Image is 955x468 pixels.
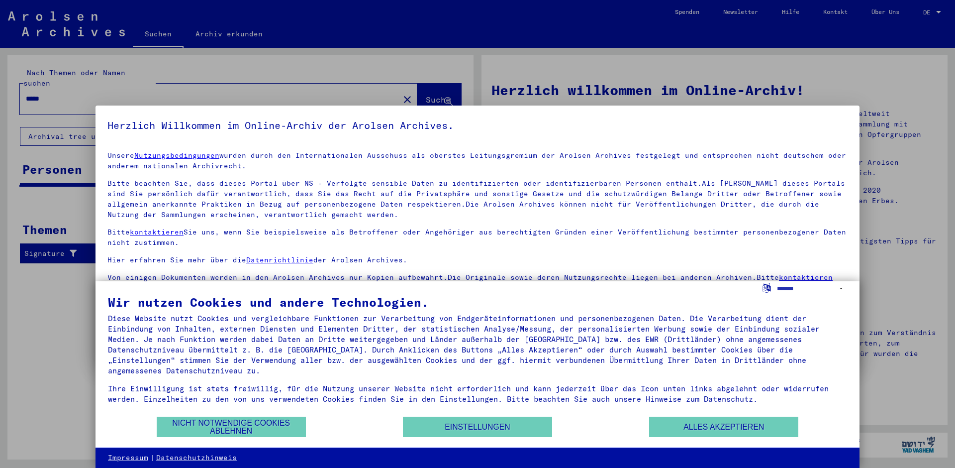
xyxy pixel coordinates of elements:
[403,417,552,437] button: Einstellungen
[108,296,847,308] div: Wir nutzen Cookies und andere Technologien.
[762,283,772,292] label: Sprache auswählen
[777,281,847,296] select: Sprache auswählen
[134,151,219,160] a: Nutzungsbedingungen
[649,417,798,437] button: Alles akzeptieren
[107,272,848,293] p: Von einigen Dokumenten werden in den Arolsen Archives nur Kopien aufbewahrt.Die Originale sowie d...
[108,383,847,404] div: Ihre Einwilligung ist stets freiwillig, für die Nutzung unserer Website nicht erforderlich und ka...
[107,117,848,133] h5: Herzlich Willkommen im Online-Archiv der Arolsen Archives.
[107,178,848,220] p: Bitte beachten Sie, dass dieses Portal über NS - Verfolgte sensible Daten zu identifizierten oder...
[108,313,847,376] div: Diese Website nutzt Cookies und vergleichbare Funktionen zur Verarbeitung von Endgeräteinformatio...
[107,227,848,248] p: Bitte Sie uns, wenn Sie beispielsweise als Betroffener oder Angehöriger aus berechtigten Gründen ...
[246,255,313,264] a: Datenrichtlinie
[108,453,148,463] a: Impressum
[130,228,184,236] a: kontaktieren
[156,453,237,463] a: Datenschutzhinweis
[157,417,306,437] button: Nicht notwendige Cookies ablehnen
[107,150,848,171] p: Unsere wurden durch den Internationalen Ausschuss als oberstes Leitungsgremium der Arolsen Archiv...
[107,255,848,265] p: Hier erfahren Sie mehr über die der Arolsen Archives.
